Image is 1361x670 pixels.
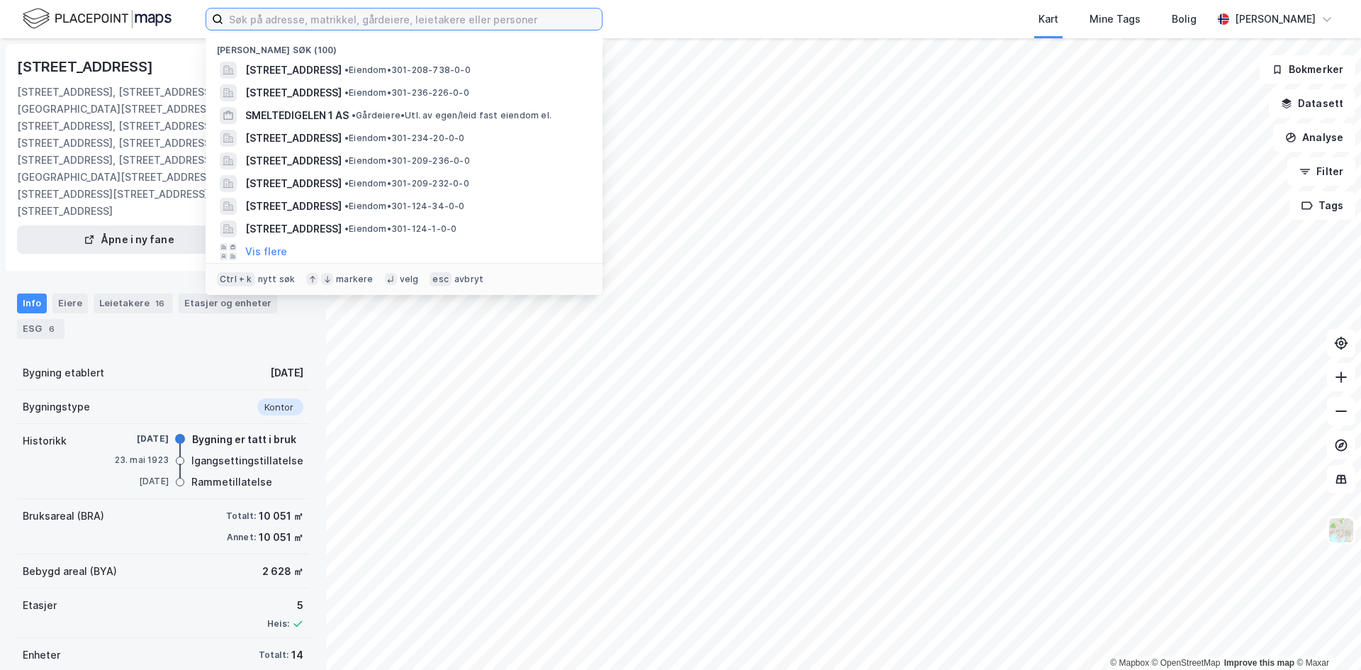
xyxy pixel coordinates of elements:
[23,6,172,31] img: logo.f888ab2527a4732fd821a326f86c7f29.svg
[245,62,342,79] span: [STREET_ADDRESS]
[1260,55,1355,84] button: Bokmerker
[17,319,65,339] div: ESG
[345,223,349,234] span: •
[345,155,349,166] span: •
[206,33,603,59] div: [PERSON_NAME] søk (100)
[226,510,256,522] div: Totalt:
[245,84,342,101] span: [STREET_ADDRESS]
[112,432,169,445] div: [DATE]
[23,563,117,580] div: Bebygd areal (BYA)
[191,474,272,491] div: Rammetillatelse
[245,130,342,147] span: [STREET_ADDRESS]
[345,133,465,144] span: Eiendom • 301-234-20-0-0
[227,532,256,543] div: Annet:
[345,178,349,189] span: •
[1224,658,1294,668] a: Improve this map
[430,272,452,286] div: esc
[245,198,342,215] span: [STREET_ADDRESS]
[345,223,457,235] span: Eiendom • 301-124-1-0-0
[17,84,253,220] div: [STREET_ADDRESS], [STREET_ADDRESS][GEOGRAPHIC_DATA][STREET_ADDRESS][STREET_ADDRESS], [STREET_ADDR...
[1269,89,1355,118] button: Datasett
[258,274,296,285] div: nytt søk
[23,432,67,450] div: Historikk
[345,133,349,143] span: •
[345,65,349,75] span: •
[1290,602,1361,670] iframe: Chat Widget
[245,107,349,124] span: SMELTEDIGELEN 1 AS
[345,201,465,212] span: Eiendom • 301-124-34-0-0
[245,175,342,192] span: [STREET_ADDRESS]
[345,155,470,167] span: Eiendom • 301-209-236-0-0
[1110,658,1149,668] a: Mapbox
[1328,517,1355,544] img: Z
[23,647,60,664] div: Enheter
[259,649,289,661] div: Totalt:
[352,110,551,121] span: Gårdeiere • Utl. av egen/leid fast eiendom el.
[1152,658,1221,668] a: OpenStreetMap
[267,618,289,630] div: Heis:
[192,431,296,448] div: Bygning er tatt i bruk
[112,475,169,488] div: [DATE]
[259,508,303,525] div: 10 051 ㎡
[223,9,602,30] input: Søk på adresse, matrikkel, gårdeiere, leietakere eller personer
[152,296,167,311] div: 16
[94,294,173,313] div: Leietakere
[17,55,156,78] div: [STREET_ADDRESS]
[184,296,271,309] div: Etasjer og enheter
[262,563,303,580] div: 2 628 ㎡
[191,452,303,469] div: Igangsettingstillatelse
[112,454,169,467] div: 23. mai 1923
[291,647,303,664] div: 14
[17,225,241,254] button: Åpne i ny fane
[217,272,255,286] div: Ctrl + k
[1090,11,1141,28] div: Mine Tags
[336,274,373,285] div: markere
[1287,157,1355,186] button: Filter
[52,294,88,313] div: Eiere
[267,597,303,614] div: 5
[345,87,349,98] span: •
[345,201,349,211] span: •
[23,364,104,381] div: Bygning etablert
[259,529,303,546] div: 10 051 ㎡
[345,87,469,99] span: Eiendom • 301-236-226-0-0
[245,243,287,260] button: Vis flere
[245,220,342,238] span: [STREET_ADDRESS]
[270,364,303,381] div: [DATE]
[23,398,90,415] div: Bygningstype
[245,152,342,169] span: [STREET_ADDRESS]
[1273,123,1355,152] button: Analyse
[23,508,104,525] div: Bruksareal (BRA)
[454,274,483,285] div: avbryt
[23,597,57,614] div: Etasjer
[1172,11,1197,28] div: Bolig
[352,110,356,121] span: •
[17,294,47,313] div: Info
[345,65,471,76] span: Eiendom • 301-208-738-0-0
[1038,11,1058,28] div: Kart
[345,178,469,189] span: Eiendom • 301-209-232-0-0
[45,322,59,336] div: 6
[1289,191,1355,220] button: Tags
[400,274,419,285] div: velg
[1235,11,1316,28] div: [PERSON_NAME]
